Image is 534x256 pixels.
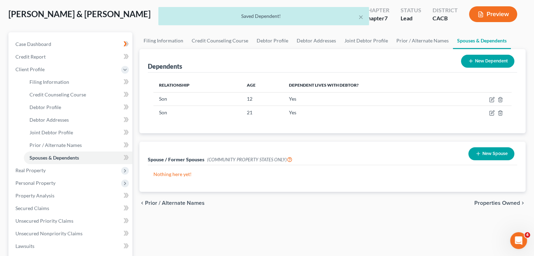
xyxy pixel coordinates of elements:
[29,142,82,148] span: Prior / Alternate Names
[24,139,132,151] a: Prior / Alternate Names
[29,79,69,85] span: Filing Information
[164,13,363,20] div: Saved Dependent!
[187,32,252,49] a: Credit Counseling Course
[10,202,132,215] a: Secured Claims
[520,200,526,206] i: chevron_right
[10,227,132,240] a: Unsecured Nonpriority Claims
[24,76,132,88] a: Filing Information
[29,117,69,123] span: Debtor Addresses
[10,50,132,63] a: Credit Report
[474,200,520,206] span: Properties Owned
[139,32,187,49] a: Filing Information
[392,32,453,49] a: Prior / Alternate Names
[401,6,421,14] div: Status
[461,55,514,68] button: New Dependent
[468,147,514,160] button: New Spouse
[24,151,132,164] a: Spouses & Dependents
[525,232,530,238] span: 4
[139,200,205,206] button: chevron_left Prior / Alternate Names
[252,32,292,49] a: Debtor Profile
[145,200,205,206] span: Prior / Alternate Names
[15,167,46,173] span: Real Property
[24,88,132,101] a: Credit Counseling Course
[433,6,458,14] div: District
[15,205,49,211] span: Secured Claims
[153,78,241,92] th: Relationship
[364,6,389,14] div: Chapter
[15,41,51,47] span: Case Dashboard
[241,92,283,106] td: 12
[10,240,132,252] a: Lawsuits
[10,215,132,227] a: Unsecured Priority Claims
[358,13,363,21] button: ×
[139,200,145,206] i: chevron_left
[283,78,453,92] th: Dependent lives with debtor?
[24,114,132,126] a: Debtor Addresses
[283,92,453,106] td: Yes
[241,106,283,119] td: 21
[15,54,46,60] span: Credit Report
[207,157,292,162] span: (COMMUNITY PROPERTY STATES ONLY)
[340,32,392,49] a: Joint Debtor Profile
[29,104,61,110] span: Debtor Profile
[24,101,132,114] a: Debtor Profile
[148,62,182,70] div: Dependents
[24,126,132,139] a: Joint Debtor Profile
[153,106,241,119] td: Son
[148,156,204,162] span: Spouse / Former Spouses
[15,230,83,236] span: Unsecured Nonpriority Claims
[283,106,453,119] td: Yes
[15,66,45,72] span: Client Profile
[29,129,73,135] span: Joint Debtor Profile
[10,38,132,50] a: Case Dashboard
[10,189,132,202] a: Property Analysis
[15,193,54,198] span: Property Analysis
[15,218,73,224] span: Unsecured Priority Claims
[15,243,34,249] span: Lawsuits
[153,171,512,178] p: Nothing here yet!
[15,180,55,186] span: Personal Property
[292,32,340,49] a: Debtor Addresses
[453,32,511,49] a: Spouses & Dependents
[474,200,526,206] button: Properties Owned chevron_right
[510,232,527,249] iframe: Intercom live chat
[29,155,79,161] span: Spouses & Dependents
[29,92,86,97] span: Credit Counseling Course
[241,78,283,92] th: Age
[469,6,517,22] button: Preview
[153,92,241,106] td: Son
